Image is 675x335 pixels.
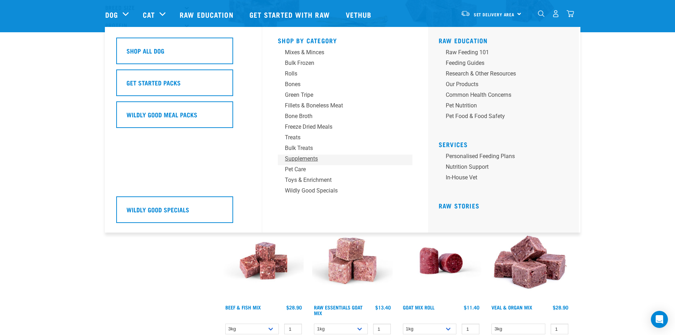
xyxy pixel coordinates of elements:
a: Toys & Enrichment [278,176,412,186]
h5: Shop By Category [278,37,412,43]
a: Get Started Packs [116,69,251,101]
a: Mixes & Minces [278,48,412,59]
h5: Wildly Good Specials [126,205,189,214]
h5: Services [439,141,573,146]
h5: Shop All Dog [126,46,164,55]
div: Bone Broth [285,112,395,121]
a: Fillets & Boneless Meat [278,101,412,112]
div: Green Tripe [285,91,395,99]
div: Wildly Good Specials [285,186,395,195]
a: Pet Food & Food Safety [439,112,573,123]
div: Treats [285,133,395,142]
div: Bones [285,80,395,89]
a: Bulk Frozen [278,59,412,69]
a: Rolls [278,69,412,80]
div: Feeding Guides [446,59,556,67]
a: Nutrition Support [439,163,573,173]
div: Bulk Frozen [285,59,395,67]
img: Raw Essentials Chicken Lamb Beef Bulk Minced Raw Dog Food Roll Unwrapped [401,220,482,301]
img: 1158 Veal Organ Mix 01 [490,220,570,301]
a: In-house vet [439,173,573,184]
div: Pet Food & Food Safety [446,112,556,121]
div: Bulk Treats [285,144,395,152]
input: 1 [462,324,479,335]
div: Pet Care [285,165,395,174]
div: Toys & Enrichment [285,176,395,184]
span: Set Delivery Area [474,13,515,16]
a: Raw Education [439,39,488,42]
a: Veal & Organ Mix [491,306,532,308]
div: Our Products [446,80,556,89]
div: Open Intercom Messenger [651,311,668,328]
input: 1 [373,324,391,335]
a: Beef & Fish Mix [225,306,261,308]
h5: Wildly Good Meal Packs [126,110,197,119]
a: Shop All Dog [116,38,251,69]
a: Bone Broth [278,112,412,123]
a: Pet Nutrition [439,101,573,112]
a: Our Products [439,80,573,91]
a: Pet Care [278,165,412,176]
img: van-moving.png [461,10,470,17]
a: Wildly Good Specials [116,196,251,228]
div: Mixes & Minces [285,48,395,57]
a: Get started with Raw [242,0,339,29]
a: Dog [105,9,118,20]
a: Research & Other Resources [439,69,573,80]
div: $28.90 [286,305,302,310]
a: Goat Mix Roll [403,306,434,308]
div: Raw Feeding 101 [446,48,556,57]
a: Vethub [339,0,381,29]
img: Beef Mackerel 1 [224,220,304,301]
a: Wildly Good Specials [278,186,412,197]
a: Supplements [278,155,412,165]
img: user.png [552,10,559,17]
div: $11.40 [464,305,479,310]
a: Raw Education [173,0,242,29]
img: Goat M Ix 38448 [312,220,393,301]
input: 1 [284,324,302,335]
div: Pet Nutrition [446,101,556,110]
a: Wildly Good Meal Packs [116,101,251,133]
div: $13.40 [375,305,391,310]
a: Bones [278,80,412,91]
a: Raw Stories [439,204,479,207]
a: Raw Feeding 101 [439,48,573,59]
a: Raw Essentials Goat Mix [314,306,362,314]
img: home-icon@2x.png [567,10,574,17]
div: Supplements [285,155,395,163]
img: home-icon-1@2x.png [538,10,545,17]
a: Cat [143,9,155,20]
a: Common Health Concerns [439,91,573,101]
a: Freeze Dried Meals [278,123,412,133]
input: 1 [551,324,568,335]
a: Feeding Guides [439,59,573,69]
div: Common Health Concerns [446,91,556,99]
div: Research & Other Resources [446,69,556,78]
h5: Get Started Packs [126,78,181,87]
a: Personalised Feeding Plans [439,152,573,163]
div: Fillets & Boneless Meat [285,101,395,110]
a: Bulk Treats [278,144,412,155]
div: $28.90 [553,305,568,310]
a: Green Tripe [278,91,412,101]
div: Rolls [285,69,395,78]
div: Freeze Dried Meals [285,123,395,131]
a: Treats [278,133,412,144]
